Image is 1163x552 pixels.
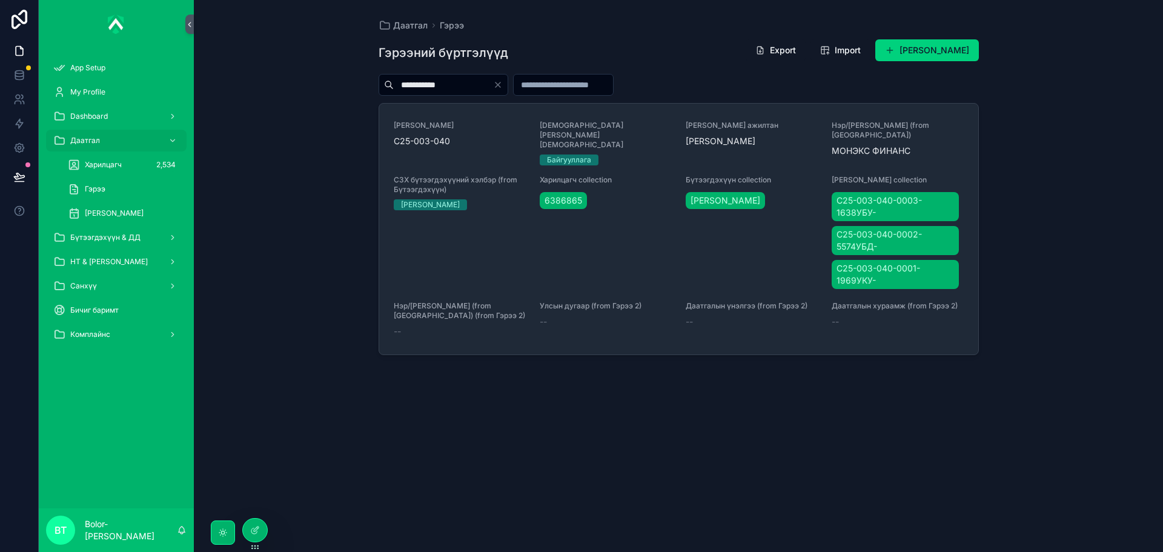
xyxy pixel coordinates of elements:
[153,158,179,172] div: 2,534
[61,178,187,200] a: Гэрээ
[493,80,508,90] button: Clear
[70,87,105,97] span: My Profile
[810,39,870,61] button: Import
[46,81,187,103] a: My Profile
[379,104,978,354] a: [PERSON_NAME]C25-003-040[DEMOGRAPHIC_DATA][PERSON_NAME][DEMOGRAPHIC_DATA]Байгууллага[PERSON_NAME]...
[691,195,760,207] span: [PERSON_NAME]
[70,281,97,291] span: Санхүү
[46,251,187,273] a: НТ & [PERSON_NAME]
[39,48,194,361] div: scrollable content
[832,192,958,221] a: C25-003-040-0003-1638УБУ-
[46,299,187,321] a: Бичиг баримт
[835,44,861,56] span: Import
[394,325,401,338] span: --
[686,192,765,209] a: [PERSON_NAME]
[394,121,525,130] span: [PERSON_NAME]
[46,105,187,127] a: Dashboard
[686,316,693,328] span: --
[832,175,963,185] span: [PERSON_NAME] collection
[394,175,525,195] span: СЗХ бүтээгдэхүүний хэлбэр (from Бүтээгдэхүүн)
[85,160,122,170] span: Харилцагч
[837,195,953,219] span: C25-003-040-0003-1638УБУ-
[70,136,100,145] span: Даатгал
[401,199,460,210] div: [PERSON_NAME]
[46,275,187,297] a: Санхүү
[837,262,953,287] span: C25-003-040-0001-1969УКУ-
[686,301,817,311] span: Даатгалын үнэлгээ (from Гэрээ 2)
[832,145,963,157] span: МОНЭКС ФИНАНС
[440,19,464,32] a: Гэрээ
[379,44,508,61] h1: Гэрээний бүртгэлүүд
[70,233,141,242] span: Бүтээгдэхүүн & ДД
[61,202,187,224] a: [PERSON_NAME]
[746,39,806,61] button: Export
[46,324,187,345] a: Комплайнс
[70,63,105,73] span: App Setup
[832,301,963,311] span: Даатгалын хураамж (from Гэрээ 2)
[540,121,671,150] span: [DEMOGRAPHIC_DATA][PERSON_NAME][DEMOGRAPHIC_DATA]
[379,19,428,32] a: Даатгал
[85,518,177,542] p: Bolor-[PERSON_NAME]
[540,301,671,311] span: Улсын дугаар (from Гэрээ 2)
[85,208,144,218] span: [PERSON_NAME]
[547,155,591,165] div: Байгууллага
[85,184,105,194] span: Гэрээ
[686,135,817,147] span: [PERSON_NAME]
[108,15,125,34] img: App logo
[394,135,525,147] span: C25-003-040
[832,316,839,328] span: --
[55,523,67,537] span: BT
[61,154,187,176] a: Харилцагч2,534
[540,175,671,185] span: Харилцагч collection
[70,305,119,315] span: Бичиг баримт
[70,257,148,267] span: НТ & [PERSON_NAME]
[832,260,958,289] a: C25-003-040-0001-1969УКУ-
[70,330,110,339] span: Комплайнс
[46,227,187,248] a: Бүтээгдэхүүн & ДД
[394,301,525,321] span: Нэр/[PERSON_NAME] (from [GEOGRAPHIC_DATA]) (from Гэрээ 2)
[393,19,428,32] span: Даатгал
[46,57,187,79] a: App Setup
[875,39,979,61] button: [PERSON_NAME]
[832,226,958,255] a: C25-003-040-0002-5574УБД-
[70,111,108,121] span: Dashboard
[686,175,817,185] span: Бүтээгдэхүүн collection
[545,195,582,207] span: 6386865
[540,192,587,209] a: 6386865
[686,121,817,130] span: [PERSON_NAME] ажилтан
[837,228,953,253] span: C25-003-040-0002-5574УБД-
[540,316,547,328] span: --
[832,121,963,140] span: Нэр/[PERSON_NAME] (from [GEOGRAPHIC_DATA])
[46,130,187,151] a: Даатгал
